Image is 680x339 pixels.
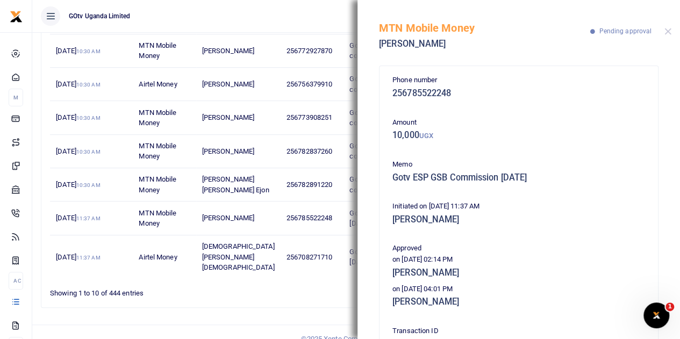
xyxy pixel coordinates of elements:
[76,149,101,155] small: 10:30 AM
[139,209,176,228] span: MTN Mobile Money
[202,113,254,121] span: [PERSON_NAME]
[76,255,101,261] small: 11:37 AM
[392,117,645,128] p: Amount
[50,282,301,299] div: Showing 1 to 10 of 444 entries
[10,10,23,23] img: logo-small
[287,214,332,222] span: 256785522248
[392,75,645,86] p: Phone number
[56,253,100,261] span: [DATE]
[392,284,645,295] p: on [DATE] 04:01 PM
[56,214,100,222] span: [DATE]
[287,253,332,261] span: 256708271710
[664,28,671,35] button: Close
[76,82,101,88] small: 10:30 AM
[9,272,23,290] li: Ac
[202,147,254,155] span: [PERSON_NAME]
[349,75,430,93] span: Gotv Subs and activations commissions [DATE]
[287,147,332,155] span: 256782837260
[287,47,332,55] span: 256772927870
[392,297,645,307] h5: [PERSON_NAME]
[392,268,645,278] h5: [PERSON_NAME]
[392,159,645,170] p: Memo
[287,113,332,121] span: 256773908251
[139,80,177,88] span: Airtel Money
[202,214,254,222] span: [PERSON_NAME]
[419,132,433,140] small: UGX
[392,88,645,99] h5: 256785522248
[139,142,176,161] span: MTN Mobile Money
[392,130,645,141] h5: 10,000
[379,21,590,34] h5: MTN Mobile Money
[10,12,23,20] a: logo-small logo-large logo-large
[379,39,590,49] h5: [PERSON_NAME]
[392,201,645,212] p: Initiated on [DATE] 11:37 AM
[349,41,430,60] span: Gotv Subs and activations commissions [DATE]
[139,253,177,261] span: Airtel Money
[665,302,674,311] span: 1
[202,175,269,194] span: [PERSON_NAME] [PERSON_NAME] Ejon
[56,147,100,155] span: [DATE]
[202,80,254,88] span: [PERSON_NAME]
[349,175,430,194] span: Gotv Subs and activations commissions [DATE]
[56,181,100,189] span: [DATE]
[65,11,134,21] span: GOtv Uganda Limited
[76,115,101,121] small: 10:30 AM
[392,172,645,183] h5: Gotv ESP GSB Commission [DATE]
[287,80,332,88] span: 256756379910
[287,181,332,189] span: 256782891220
[76,215,101,221] small: 11:37 AM
[349,109,430,127] span: Gotv Subs and activations commissions [DATE]
[392,214,645,225] h5: [PERSON_NAME]
[349,209,433,228] span: Gotv ESP GSB Commission [DATE]
[202,47,254,55] span: [PERSON_NAME]
[392,326,645,337] p: Transaction ID
[643,302,669,328] iframe: Intercom live chat
[76,48,101,54] small: 10:30 AM
[599,27,652,35] span: Pending approval
[139,41,176,60] span: MTN Mobile Money
[139,175,176,194] span: MTN Mobile Money
[56,47,100,55] span: [DATE]
[202,242,275,271] span: [DEMOGRAPHIC_DATA][PERSON_NAME][DEMOGRAPHIC_DATA]
[139,109,176,127] span: MTN Mobile Money
[56,113,100,121] span: [DATE]
[392,243,645,254] p: Approved
[56,80,100,88] span: [DATE]
[392,254,645,265] p: on [DATE] 02:14 PM
[9,89,23,106] li: M
[349,248,433,266] span: Gotv ESP GSB Commission [DATE]
[76,182,101,188] small: 10:30 AM
[349,142,430,161] span: Gotv Subs and activations commissions [DATE]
